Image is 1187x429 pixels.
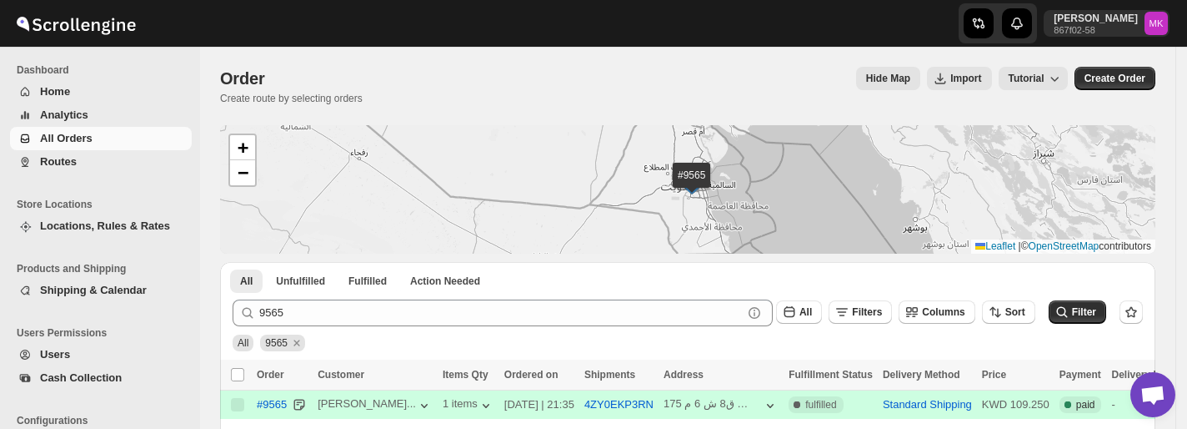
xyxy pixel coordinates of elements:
a: دردشة مفتوحة [1130,372,1175,417]
span: Store Locations [17,198,192,211]
span: #9565 [257,396,287,413]
span: Locations, Rules & Rates [40,220,170,232]
button: Filters [829,300,892,324]
button: [PERSON_NAME]... [318,397,433,414]
span: Routes [40,155,77,168]
button: 1 items [443,397,494,414]
button: All [230,270,263,293]
span: | [1019,240,1021,252]
button: Shipping & Calendar [10,279,192,302]
span: Payment [1059,369,1101,381]
button: Import [927,67,991,90]
span: Home [40,85,70,98]
span: Products and Shipping [17,262,192,275]
input: Press enter after typing | Search Eg.#9565 [259,300,743,326]
span: paid [1076,398,1095,411]
span: Items Qty [443,369,488,381]
span: Create Order [1084,72,1145,85]
img: Marker [679,176,704,194]
button: Fulfilled [338,270,397,293]
span: Unfulfilled [276,275,325,288]
span: Configurations [17,414,192,427]
span: Fulfillment Status [789,369,873,381]
p: Create route by selecting orders [220,92,363,105]
button: All [776,300,822,324]
button: Cash Collection [10,366,192,390]
span: Hide Map [866,72,910,85]
span: Price [982,369,1006,381]
span: Order [220,69,264,88]
span: All [238,337,248,349]
span: Tutorial [1009,73,1044,84]
button: Routes [10,150,192,174]
span: All [799,306,812,318]
span: fulfilled [805,398,836,411]
span: + [238,137,248,158]
span: Dashboard [17,63,192,77]
div: [PERSON_NAME]... [318,397,416,410]
span: Shipping & Calendar [40,284,147,296]
span: − [238,162,248,183]
button: Locations, Rules & Rates [10,214,192,238]
button: الاندلس ق8 ش 6 م 175 [664,397,779,414]
span: Action Needed [410,275,480,288]
span: Delivery Date [1111,369,1174,381]
a: Zoom in [230,135,255,160]
a: Leaflet [975,240,1015,252]
span: Filters [852,306,882,318]
button: All Orders [10,127,192,150]
button: Filter [1049,300,1106,324]
button: ActionNeeded [400,270,490,293]
span: Users [40,348,70,361]
span: 9565 [265,337,288,349]
button: 4ZY0EKP3RN [584,398,654,411]
span: Shipments [584,369,635,381]
button: Unfulfilled [266,270,335,293]
span: Delivery Method [883,369,960,381]
button: Tutorial [999,67,1068,90]
a: OpenStreetMap [1029,240,1099,252]
button: Sort [982,300,1035,324]
a: Zoom out [230,160,255,185]
button: User menu [1044,10,1169,37]
span: Sort [1005,306,1025,318]
div: الاندلس ق8 ش 6 م 175 [664,397,762,410]
button: Map action label [856,67,920,90]
span: All [240,275,253,288]
div: [DATE] | 21:35 [504,396,574,413]
button: Standard Shipping [883,398,972,411]
button: Analytics [10,103,192,127]
span: Customer [318,369,364,381]
p: 867f02-58 [1054,25,1138,35]
span: Cash Collection [40,371,122,384]
p: [PERSON_NAME] [1054,12,1138,25]
span: Order [257,369,284,381]
span: Address [664,369,704,381]
button: Columns [899,300,974,324]
button: #9565 [247,391,297,418]
img: ScrollEngine [13,3,138,44]
span: Import [950,72,981,85]
span: All Orders [40,132,93,144]
span: Filter [1072,306,1096,318]
button: Home [10,80,192,103]
div: KWD 109.250 [982,396,1049,413]
button: Remove 9565 [289,336,304,351]
span: Analytics [40,109,88,121]
span: Users Permissions [17,326,192,340]
span: Columns [922,306,964,318]
button: Users [10,343,192,366]
span: Ordered on [504,369,558,381]
span: Fulfilled [348,275,387,288]
button: Create custom order [1074,67,1155,90]
span: Mostafa Khalifa [1144,12,1168,35]
text: MK [1149,18,1164,28]
div: - [1111,396,1174,413]
div: © contributors [971,240,1155,254]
